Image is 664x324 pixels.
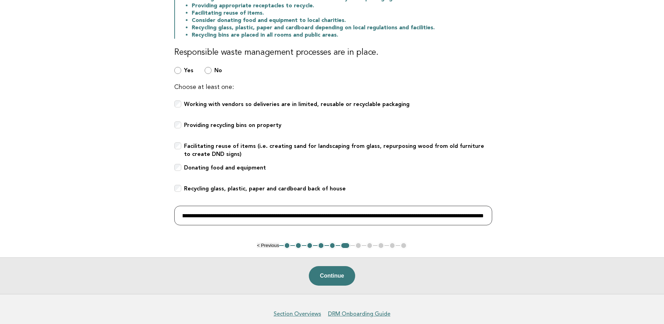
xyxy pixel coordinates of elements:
[184,185,346,192] b: Recycling glass, plastic, paper and cardboard back of house
[284,242,291,249] button: 1
[184,164,266,171] b: Donating food and equipment
[184,143,484,157] b: Facilitating reuse of items (i.e. creating sand for landscaping from glass, repurposing wood from...
[318,242,325,249] button: 4
[184,122,281,128] b: Providing recycling bins on property
[192,31,490,39] li: Recycling bins are placed in all rooms and public areas.
[329,242,336,249] button: 5
[192,9,490,17] li: Facilitating reuse of items.
[306,242,313,249] button: 3
[192,24,490,31] li: Recycling glass, plastic, paper and cardboard depending on local regulations and facilities.
[257,243,279,248] button: < Previous
[309,266,355,286] button: Continue
[340,242,350,249] button: 6
[328,310,390,317] a: DRM Onboarding Guide
[174,47,490,58] h3: Responsible waste management processes are in place.
[192,2,490,9] li: Providing appropriate receptacles to recycle.
[174,82,490,92] p: Choose at least one:
[184,67,193,74] b: Yes
[192,17,490,24] li: Consider donating food and equipment to local charities.
[295,242,302,249] button: 2
[274,310,321,317] a: Section Overviews
[214,67,222,74] b: No
[184,101,410,107] b: Working with vendors so deliveries are in limited, reusable or recyclable packaging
